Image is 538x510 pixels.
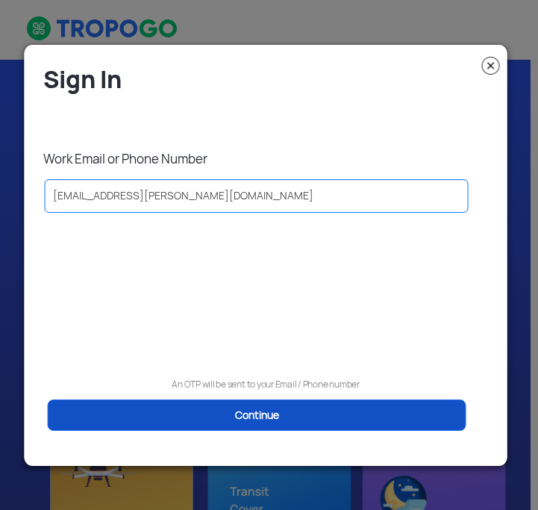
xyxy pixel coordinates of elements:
p: Work Email or Phone Number [43,151,496,167]
img: close [482,57,500,75]
h4: Sign In [43,64,496,95]
p: An OTP will be sent to your Email / Phone number [36,377,496,392]
input: Your Email Id / Phone Number [45,179,469,213]
a: Continue [48,399,466,431]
